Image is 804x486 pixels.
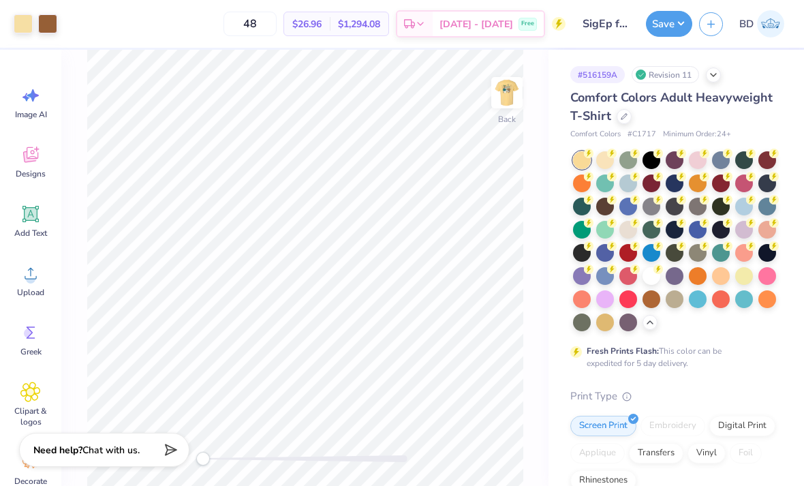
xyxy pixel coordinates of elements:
span: Free [521,19,534,29]
strong: Fresh Prints Flash: [587,346,659,356]
div: Revision 11 [632,66,699,83]
div: Print Type [570,389,777,404]
span: Upload [17,287,44,298]
span: Add Text [14,228,47,239]
strong: Need help? [33,444,82,457]
input: Untitled Design [572,10,639,37]
img: Bella Dimaculangan [757,10,784,37]
span: [DATE] - [DATE] [439,17,513,31]
span: Minimum Order: 24 + [663,129,731,140]
div: Transfers [629,443,683,464]
div: Foil [730,443,762,464]
div: # 516159A [570,66,625,83]
span: Comfort Colors [570,129,621,140]
input: – – [223,12,277,36]
img: Back [493,79,521,106]
span: Image AI [15,109,47,120]
span: $26.96 [292,17,322,31]
button: Save [646,11,692,37]
span: Clipart & logos [8,406,53,427]
div: Applique [570,443,625,464]
span: Chat with us. [82,444,140,457]
span: $1,294.08 [338,17,380,31]
div: Back [498,113,516,125]
span: Designs [16,168,46,179]
span: # C1717 [628,129,656,140]
div: Accessibility label [196,452,210,466]
span: Greek [20,346,42,357]
span: Comfort Colors Adult Heavyweight T-Shirt [570,89,773,124]
div: Embroidery [640,416,705,436]
a: BD [733,10,790,37]
div: Screen Print [570,416,636,436]
div: Digital Print [709,416,775,436]
div: Vinyl [687,443,726,464]
div: This color can be expedited for 5 day delivery. [587,345,754,369]
span: BD [739,16,754,32]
